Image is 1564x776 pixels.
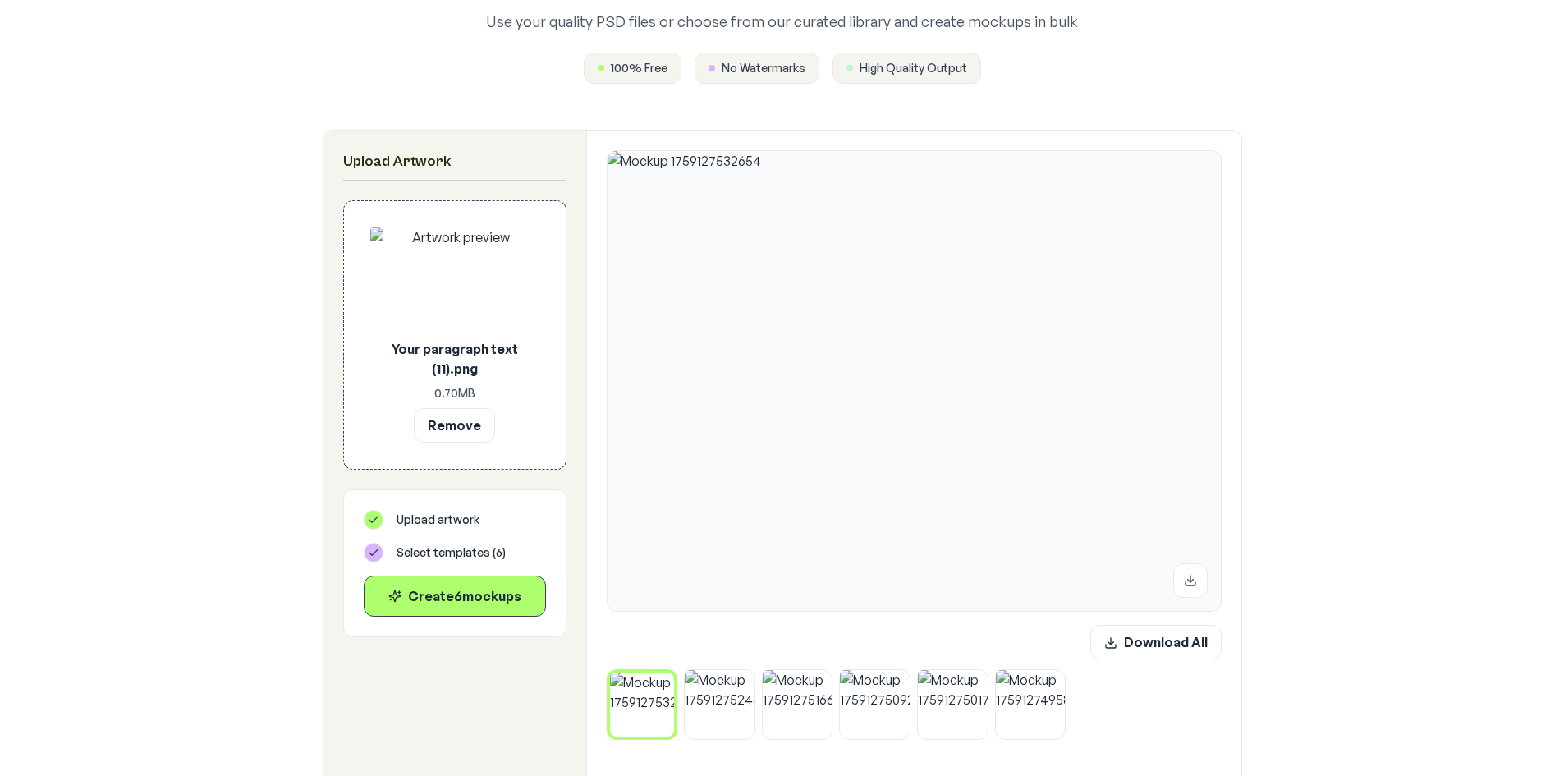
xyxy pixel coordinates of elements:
h2: Upload Artwork [343,150,566,173]
span: No Watermarks [722,60,805,76]
span: 100% Free [611,60,667,76]
img: Artwork preview [370,227,539,333]
p: Your paragraph text (11).png [370,339,539,379]
img: Mockup 1759127501717 [918,670,988,740]
button: Download All [1090,625,1222,659]
img: Mockup 1759127495878 [996,670,1066,740]
p: Use your quality PSD files or choose from our curated library and create mockups in bulk [415,10,1150,33]
img: Mockup 1759127516650 [763,670,832,740]
p: 0.70 MB [370,385,539,402]
img: Mockup 1759127509250 [840,670,910,740]
span: Upload artwork [397,512,479,528]
button: Remove [414,408,495,443]
div: Create 6 mockup s [378,586,532,606]
img: Mockup 1759127532654 [608,151,1221,611]
button: Download mockup [1173,563,1208,598]
span: High Quality Output [860,60,967,76]
img: Mockup 1759127532654 [610,673,675,737]
img: Mockup 1759127524666 [685,670,754,740]
button: Create6mockups [364,576,546,617]
span: Select templates ( 6 ) [397,544,506,561]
